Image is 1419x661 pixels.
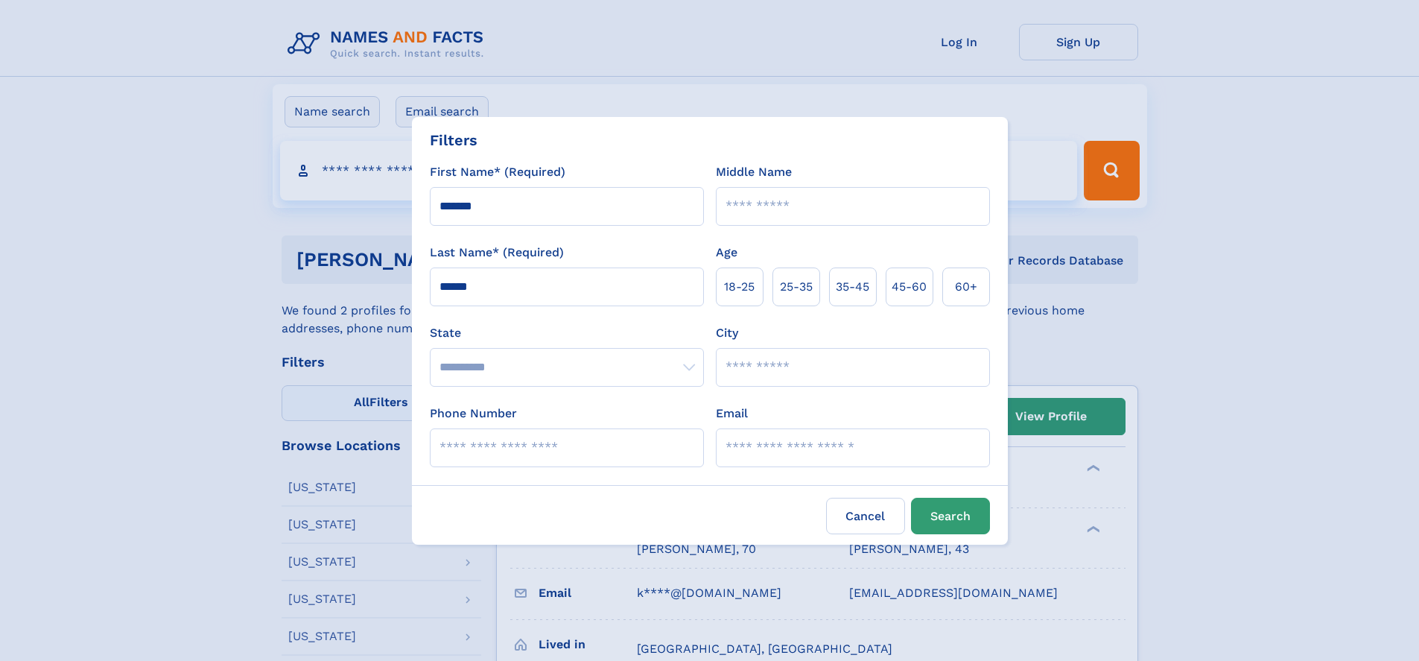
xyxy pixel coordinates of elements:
[892,278,927,296] span: 45‑60
[955,278,977,296] span: 60+
[430,324,704,342] label: State
[911,498,990,534] button: Search
[826,498,905,534] label: Cancel
[724,278,755,296] span: 18‑25
[430,405,517,423] label: Phone Number
[716,244,737,262] label: Age
[780,278,813,296] span: 25‑35
[716,163,792,181] label: Middle Name
[430,129,477,151] div: Filters
[836,278,869,296] span: 35‑45
[430,163,565,181] label: First Name* (Required)
[430,244,564,262] label: Last Name* (Required)
[716,324,738,342] label: City
[716,405,748,423] label: Email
